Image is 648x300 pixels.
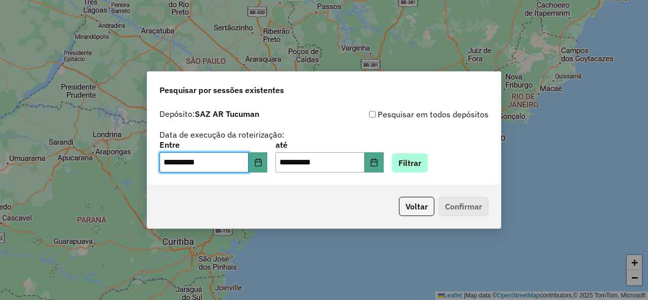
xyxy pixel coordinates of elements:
[364,152,384,173] button: Choose Date
[249,152,268,173] button: Choose Date
[195,109,259,119] strong: SAZ AR Tucuman
[159,128,285,141] label: Data de execução da roteirização:
[159,108,259,120] label: Depósito:
[392,153,428,173] button: Filtrar
[399,197,434,216] button: Voltar
[159,84,284,96] span: Pesquisar por sessões existentes
[275,139,383,151] label: até
[159,139,267,151] label: Entre
[324,108,489,120] div: Pesquisar em todos depósitos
